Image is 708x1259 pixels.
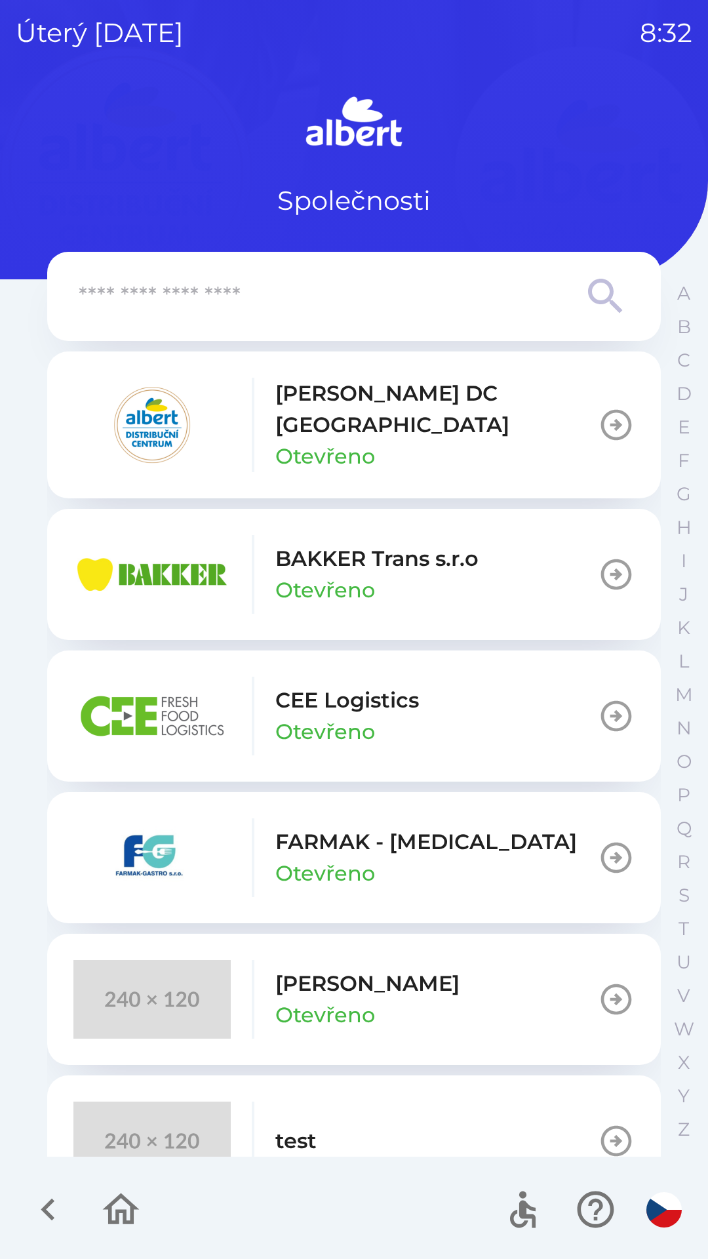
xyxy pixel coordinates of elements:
[667,1113,700,1146] button: Z
[677,282,690,305] p: A
[640,13,692,52] p: 8:32
[667,511,700,544] button: H
[677,784,690,807] p: P
[677,984,690,1007] p: V
[679,583,688,606] p: J
[677,817,692,840] p: Q
[674,1018,694,1041] p: W
[667,745,700,778] button: O
[667,912,700,946] button: T
[47,509,661,640] button: BAKKER Trans s.r.oOtevřeno
[677,850,690,873] p: R
[73,960,231,1039] img: 240x120
[275,543,479,574] p: BAKKER Trans s.r.o
[667,946,700,979] button: U
[667,310,700,344] button: B
[667,1012,700,1046] button: W
[667,477,700,511] button: G
[667,778,700,812] button: P
[47,351,661,498] button: [PERSON_NAME] DC [GEOGRAPHIC_DATA]Otevřeno
[47,934,661,1065] button: [PERSON_NAME]Otevřeno
[667,1046,700,1079] button: X
[667,1079,700,1113] button: Y
[678,449,690,472] p: F
[73,386,231,464] img: 092fc4fe-19c8-4166-ad20-d7efd4551fba.png
[275,858,375,889] p: Otevřeno
[47,792,661,923] button: FARMAK - [MEDICAL_DATA]Otevřeno
[667,377,700,410] button: D
[678,917,689,940] p: T
[47,1075,661,1207] button: test
[275,1125,317,1157] p: test
[47,92,661,155] img: Logo
[667,645,700,678] button: L
[678,1051,690,1074] p: X
[73,677,231,755] img: ba8847e2-07ef-438b-a6f1-28de549c3032.png
[275,968,460,999] p: [PERSON_NAME]
[73,1102,231,1180] img: 240x120
[667,611,700,645] button: K
[16,13,184,52] p: úterý [DATE]
[277,181,431,220] p: Společnosti
[275,716,375,748] p: Otevřeno
[677,483,691,506] p: G
[667,979,700,1012] button: V
[646,1192,682,1228] img: cs flag
[667,444,700,477] button: F
[678,416,690,439] p: E
[667,879,700,912] button: S
[73,535,231,614] img: eba99837-dbda-48f3-8a63-9647f5990611.png
[275,826,577,858] p: FARMAK - [MEDICAL_DATA]
[275,574,375,606] p: Otevřeno
[667,845,700,879] button: R
[678,884,690,907] p: S
[677,516,692,539] p: H
[667,812,700,845] button: Q
[677,315,691,338] p: B
[667,678,700,711] button: M
[677,382,692,405] p: D
[275,685,419,716] p: CEE Logistics
[73,818,231,897] img: 5ee10d7b-21a5-4c2b-ad2f-5ef9e4226557.png
[667,578,700,611] button: J
[667,544,700,578] button: I
[667,711,700,745] button: N
[275,441,375,472] p: Otevřeno
[677,717,692,740] p: N
[681,550,686,572] p: I
[275,378,598,441] p: [PERSON_NAME] DC [GEOGRAPHIC_DATA]
[678,1085,690,1108] p: Y
[275,999,375,1031] p: Otevřeno
[667,344,700,377] button: C
[678,1118,690,1141] p: Z
[667,277,700,310] button: A
[678,650,689,673] p: L
[675,683,693,706] p: M
[677,616,690,639] p: K
[677,349,690,372] p: C
[47,650,661,782] button: CEE LogisticsOtevřeno
[667,410,700,444] button: E
[677,750,692,773] p: O
[677,951,691,974] p: U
